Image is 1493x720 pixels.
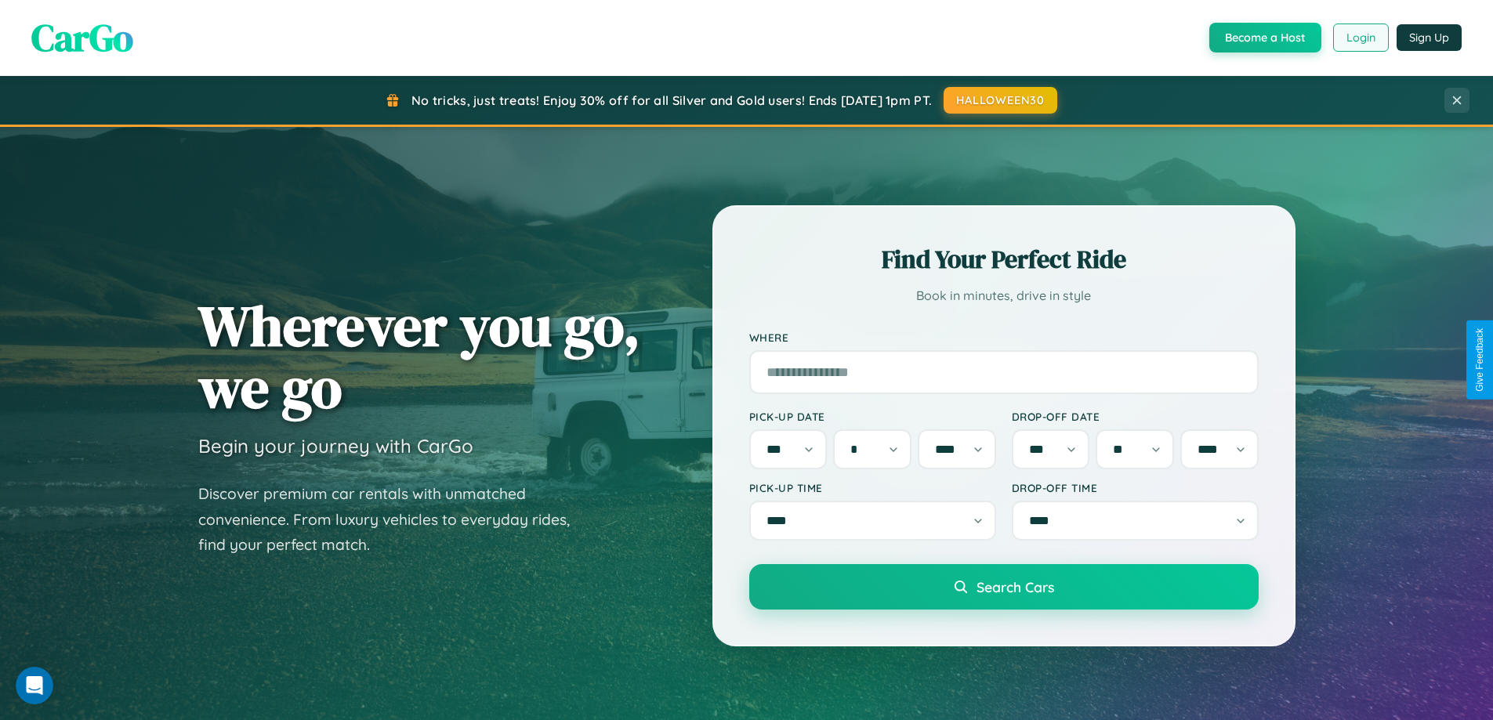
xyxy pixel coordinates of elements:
[198,434,473,458] h3: Begin your journey with CarGo
[411,92,932,108] span: No tricks, just treats! Enjoy 30% off for all Silver and Gold users! Ends [DATE] 1pm PT.
[31,12,133,63] span: CarGo
[749,481,996,494] label: Pick-up Time
[977,578,1054,595] span: Search Cars
[749,284,1259,307] p: Book in minutes, drive in style
[1333,24,1389,52] button: Login
[198,295,640,418] h1: Wherever you go, we go
[1397,24,1462,51] button: Sign Up
[1012,410,1259,423] label: Drop-off Date
[944,87,1057,114] button: HALLOWEEN30
[749,242,1259,277] h2: Find Your Perfect Ride
[749,331,1259,344] label: Where
[749,410,996,423] label: Pick-up Date
[16,667,53,704] iframe: Intercom live chat
[198,481,590,558] p: Discover premium car rentals with unmatched convenience. From luxury vehicles to everyday rides, ...
[1209,23,1321,52] button: Become a Host
[1012,481,1259,494] label: Drop-off Time
[749,564,1259,610] button: Search Cars
[1474,328,1485,392] div: Give Feedback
